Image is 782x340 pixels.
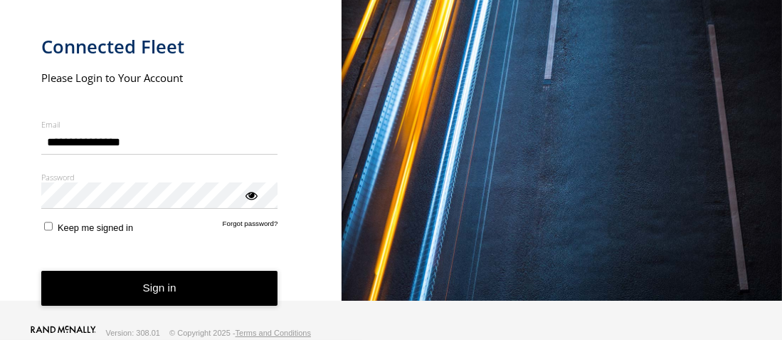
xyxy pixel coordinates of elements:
[41,172,278,182] label: Password
[41,119,278,130] label: Email
[243,187,258,202] div: ViewPassword
[31,326,96,340] a: Visit our Website
[169,329,311,337] div: © Copyright 2025 -
[106,329,160,337] div: Version: 308.01
[223,220,278,233] a: Forgot password?
[41,71,278,85] h2: Please Login to Your Account
[58,222,133,233] span: Keep me signed in
[41,35,278,58] h1: Connected Fleet
[236,329,311,337] a: Terms and Conditions
[44,222,53,231] input: Keep me signed in
[41,271,278,306] button: Sign in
